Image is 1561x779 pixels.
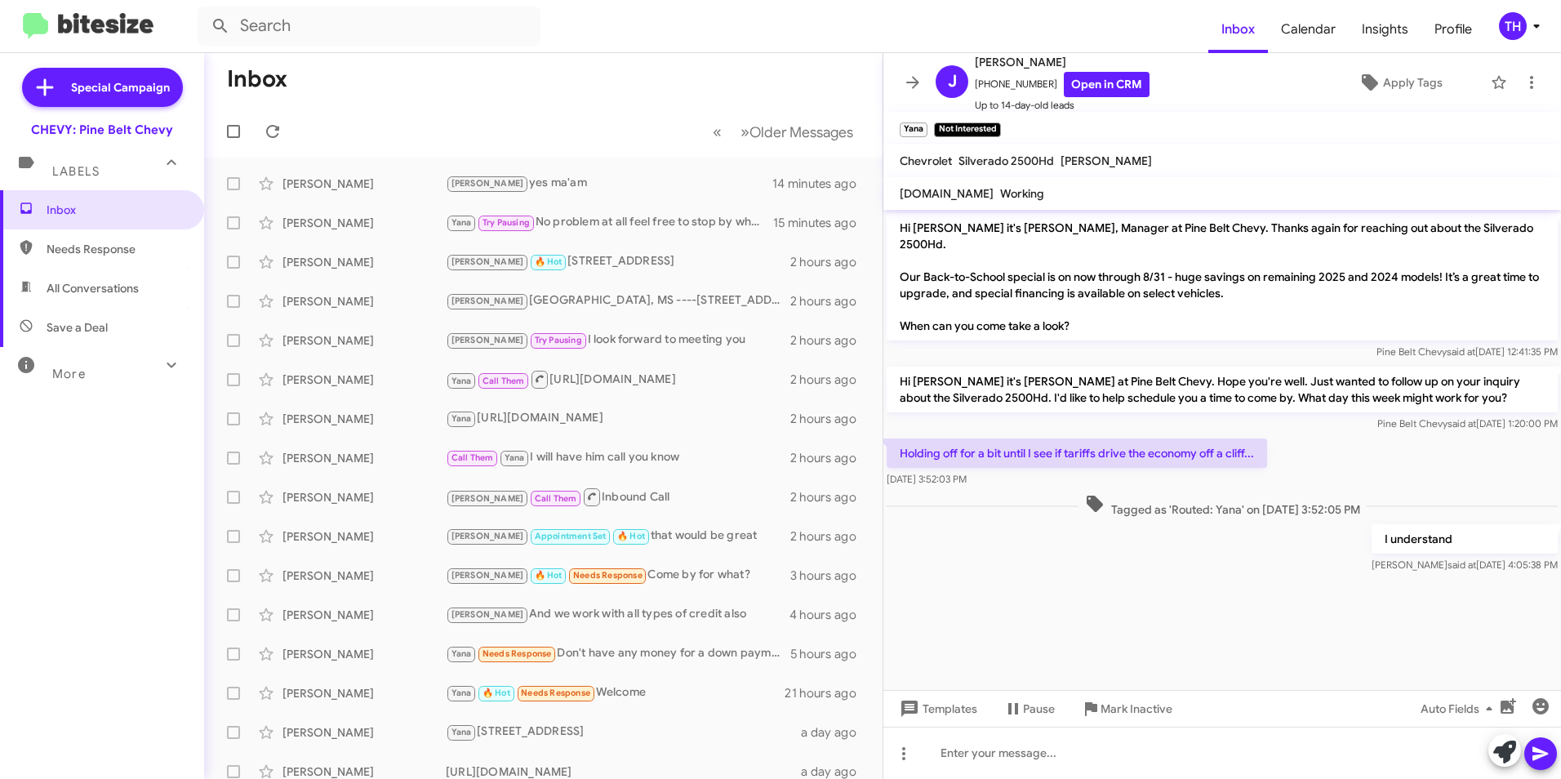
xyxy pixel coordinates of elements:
span: [PHONE_NUMBER] [975,72,1150,97]
span: Needs Response [521,688,590,698]
a: Open in CRM [1064,72,1150,97]
span: Yana [451,688,472,698]
span: [PERSON_NAME] [451,609,524,620]
div: [PERSON_NAME] [282,724,446,741]
div: 4 hours ago [789,607,869,623]
a: Profile [1421,6,1485,53]
div: [STREET_ADDRESS] [446,252,790,271]
div: Welcome [446,683,785,702]
span: 🔥 Hot [483,688,510,698]
div: TH [1499,12,1527,40]
span: Pause [1023,694,1055,723]
nav: Page navigation example [704,115,863,149]
span: [PERSON_NAME] [975,52,1150,72]
span: Appointment Set [535,531,607,541]
span: Pine Belt Chevy [DATE] 1:20:00 PM [1377,417,1558,430]
span: [PERSON_NAME] [451,296,524,306]
span: Yana [451,727,472,737]
h1: Inbox [227,66,287,92]
button: Templates [883,694,990,723]
div: [PERSON_NAME] [282,332,446,349]
div: [PERSON_NAME] [282,254,446,270]
span: Chevrolet [900,154,952,168]
div: I will have him call you know [446,448,790,467]
a: Inbox [1208,6,1268,53]
div: 2 hours ago [790,489,869,505]
span: Yana [451,217,472,228]
p: Hi [PERSON_NAME] it's [PERSON_NAME] at Pine Belt Chevy. Hope you're well. Just wanted to follow u... [887,367,1558,412]
span: J [948,69,957,95]
p: Hi [PERSON_NAME] it's [PERSON_NAME], Manager at Pine Belt Chevy. Thanks again for reaching out ab... [887,213,1558,341]
span: [DOMAIN_NAME] [900,186,994,201]
span: Call Them [483,376,525,386]
div: Don't have any money for a down payment and can't have a car note higher than 360.00 a month. Tha... [446,644,790,663]
button: Next [731,115,863,149]
button: Mark Inactive [1068,694,1185,723]
div: 3 hours ago [790,568,869,584]
span: Yana [451,648,472,659]
div: Come by for what? [446,566,790,585]
span: Needs Response [47,241,185,257]
div: yes ma'am [446,174,772,193]
span: 🔥 Hot [617,531,645,541]
div: CHEVY: Pine Belt Chevy [31,122,173,138]
span: Try Pausing [535,335,582,345]
p: I understand [1372,524,1558,554]
span: Yana [505,452,525,463]
button: Auto Fields [1408,694,1512,723]
span: Needs Response [483,648,552,659]
div: [URL][DOMAIN_NAME] [446,409,790,428]
div: No problem at all feel free to stop by when it's convenient for you [446,213,773,232]
span: Pine Belt Chevy [DATE] 12:41:35 PM [1376,345,1558,358]
span: Mark Inactive [1101,694,1172,723]
small: Not Interested [934,122,1000,137]
div: [PERSON_NAME] [282,607,446,623]
span: [PERSON_NAME] [451,256,524,267]
span: [PERSON_NAME] [451,178,524,189]
a: Calendar [1268,6,1349,53]
span: 🔥 Hot [535,570,563,581]
span: More [52,367,86,381]
span: [PERSON_NAME] [451,493,524,504]
div: [STREET_ADDRESS] [446,723,801,741]
div: [PERSON_NAME] [282,489,446,505]
div: [PERSON_NAME] [282,450,446,466]
span: « [713,122,722,142]
span: All Conversations [47,280,139,296]
span: said at [1447,345,1475,358]
div: [PERSON_NAME] [282,646,446,662]
span: Special Campaign [71,79,170,96]
span: [PERSON_NAME] [1061,154,1152,168]
div: [GEOGRAPHIC_DATA], MS ----[STREET_ADDRESS] [446,292,790,310]
div: [PERSON_NAME] [282,293,446,309]
div: 2 hours ago [790,450,869,466]
div: 2 hours ago [790,332,869,349]
div: [PERSON_NAME] [282,685,446,701]
div: [PERSON_NAME] [282,528,446,545]
span: Auto Fields [1421,694,1499,723]
input: Search [198,7,540,46]
div: [URL][DOMAIN_NAME] [446,369,790,389]
span: [DATE] 3:52:03 PM [887,473,967,485]
small: Yana [900,122,927,137]
span: Older Messages [749,123,853,141]
span: Call Them [451,452,494,463]
span: said at [1448,417,1476,430]
span: Yana [451,376,472,386]
button: Apply Tags [1317,68,1483,97]
span: Labels [52,164,100,179]
div: 2 hours ago [790,372,869,388]
span: Yana [451,413,472,424]
span: Inbox [47,202,185,218]
div: Inbound Call [446,487,790,507]
span: Save a Deal [47,319,108,336]
div: 14 minutes ago [772,176,869,192]
span: [PERSON_NAME] [DATE] 4:05:38 PM [1372,559,1558,571]
div: 5 hours ago [790,646,869,662]
span: Up to 14-day-old leads [975,97,1150,114]
a: Special Campaign [22,68,183,107]
a: Insights [1349,6,1421,53]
